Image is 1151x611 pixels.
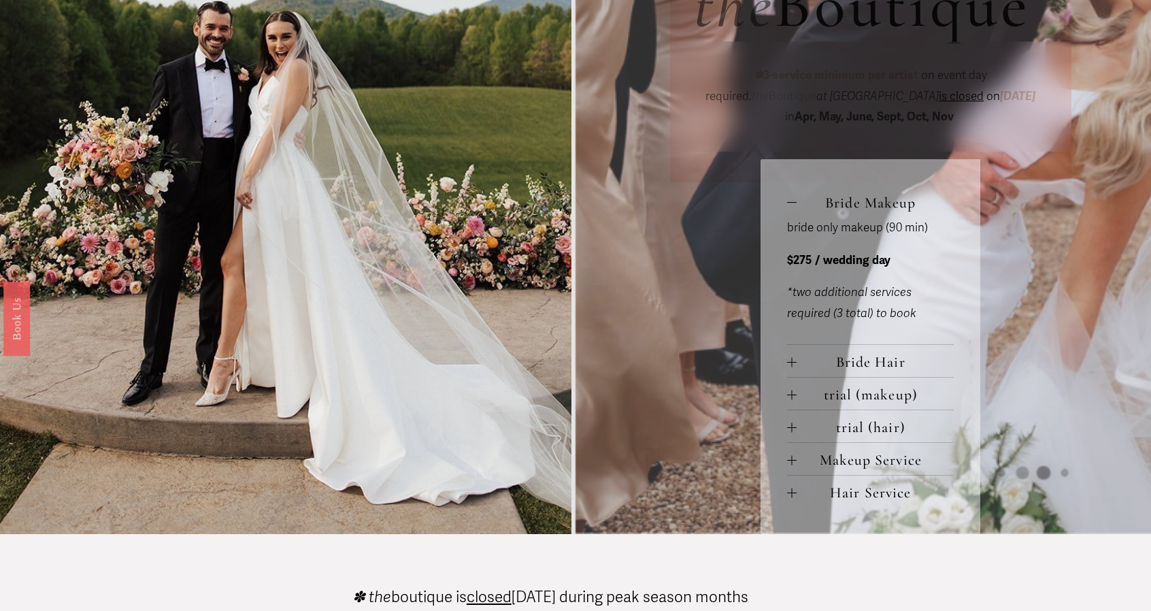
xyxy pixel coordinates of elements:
[1000,89,1035,103] em: [DATE]
[352,590,748,606] p: boutique is [DATE] during peak season months
[787,378,954,410] button: trial (makeup)
[797,386,954,403] span: trial (makeup)
[787,345,954,377] button: Bride Hair
[797,353,954,371] span: Bride Hair
[763,68,918,82] strong: 3-service minimum per artist
[787,410,954,442] button: trial (hair)
[787,218,954,239] p: bride only makeup (90 min)
[787,218,954,344] div: Bride Makeup
[3,282,30,356] a: Book Us
[787,476,954,508] button: Hair Service
[352,588,391,607] em: ✽ the
[752,89,816,103] span: Boutique
[787,253,890,267] strong: $275 / wedding day
[797,451,954,469] span: Makeup Service
[787,186,954,218] button: Bride Makeup
[797,418,954,436] span: trial (hair)
[752,89,769,103] em: the
[694,65,1047,128] p: on
[467,588,512,607] span: closed
[797,484,954,501] span: Hair Service
[795,110,954,124] strong: Apr, May, June, Sept, Oct, Nov
[939,89,984,103] span: is closed
[787,443,954,475] button: Makeup Service
[754,68,763,82] em: ✽
[705,68,990,103] span: on event day required.
[787,285,916,320] em: *two additional services required (3 total) to book
[816,89,939,103] em: at [GEOGRAPHIC_DATA]
[797,194,954,212] span: Bride Makeup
